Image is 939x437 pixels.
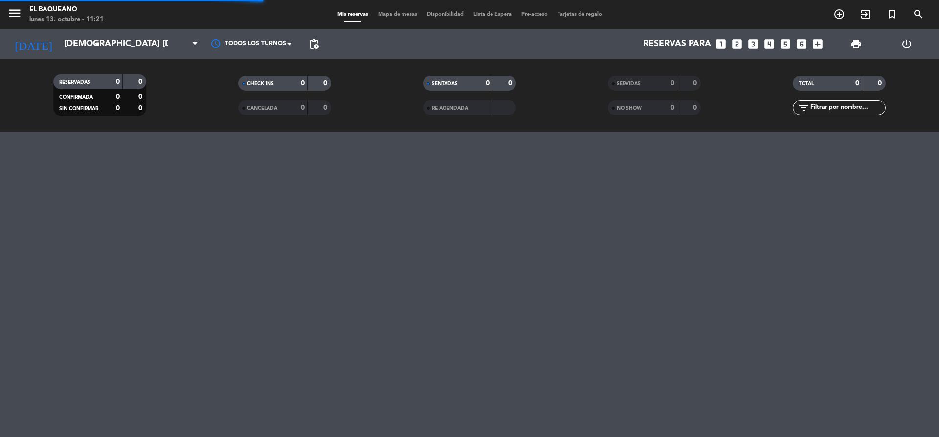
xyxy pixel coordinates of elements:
strong: 0 [671,104,674,111]
i: menu [7,6,22,21]
strong: 0 [138,105,144,112]
strong: 0 [138,78,144,85]
strong: 0 [693,104,699,111]
button: menu [7,6,22,24]
div: LOG OUT [881,29,932,59]
i: looks_6 [795,38,808,50]
strong: 0 [323,80,329,87]
i: filter_list [798,102,809,114]
span: CANCELADA [247,106,277,111]
span: Tarjetas de regalo [553,12,607,17]
span: Reservas para [643,39,711,49]
span: NO SHOW [617,106,642,111]
strong: 0 [855,80,859,87]
i: search [913,8,924,20]
i: looks_two [731,38,743,50]
i: looks_3 [747,38,760,50]
span: SERVIDAS [617,81,641,86]
strong: 0 [116,105,120,112]
i: exit_to_app [860,8,872,20]
i: arrow_drop_down [91,38,103,50]
div: El Baqueano [29,5,104,15]
i: looks_5 [779,38,792,50]
strong: 0 [138,93,144,100]
input: Filtrar por nombre... [809,102,885,113]
strong: 0 [671,80,674,87]
i: add_circle_outline [833,8,845,20]
span: SIN CONFIRMAR [59,106,98,111]
strong: 0 [878,80,884,87]
i: looks_4 [763,38,776,50]
strong: 0 [323,104,329,111]
span: RE AGENDADA [432,106,468,111]
span: Mis reservas [333,12,373,17]
span: RESERVADAS [59,80,90,85]
span: SENTADAS [432,81,458,86]
span: CHECK INS [247,81,274,86]
strong: 0 [301,104,305,111]
span: print [850,38,862,50]
span: TOTAL [799,81,814,86]
span: Lista de Espera [469,12,516,17]
strong: 0 [693,80,699,87]
i: add_box [811,38,824,50]
i: looks_one [715,38,727,50]
strong: 0 [116,78,120,85]
i: [DATE] [7,33,59,55]
span: Mapa de mesas [373,12,422,17]
i: power_settings_new [901,38,913,50]
span: Pre-acceso [516,12,553,17]
strong: 0 [486,80,490,87]
span: Disponibilidad [422,12,469,17]
strong: 0 [301,80,305,87]
strong: 0 [116,93,120,100]
strong: 0 [508,80,514,87]
i: turned_in_not [886,8,898,20]
span: CONFIRMADA [59,95,93,100]
span: pending_actions [308,38,320,50]
div: lunes 13. octubre - 11:21 [29,15,104,24]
